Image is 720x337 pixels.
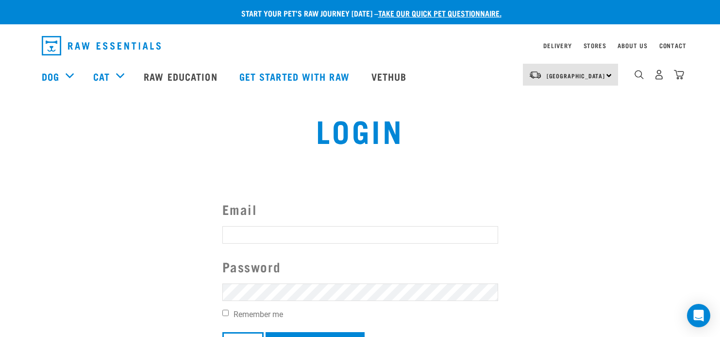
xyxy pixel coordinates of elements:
a: Get started with Raw [230,57,362,96]
a: Dog [42,69,59,84]
img: Raw Essentials Logo [42,36,161,55]
a: Delivery [543,44,571,47]
a: Raw Education [134,57,229,96]
a: Vethub [362,57,419,96]
a: take our quick pet questionnaire. [378,11,502,15]
div: Open Intercom Messenger [687,304,710,327]
a: About Us [618,44,647,47]
img: home-icon@2x.png [674,70,684,80]
a: Cat [93,69,110,84]
a: Contact [659,44,687,47]
input: Remember me [222,310,229,316]
a: Stores [584,44,606,47]
label: Email [222,199,498,219]
nav: dropdown navigation [34,32,687,59]
img: user.png [654,70,664,80]
label: Password [222,257,498,277]
img: home-icon-1@2x.png [635,70,644,79]
label: Remember me [222,309,498,320]
img: van-moving.png [529,71,542,79]
span: [GEOGRAPHIC_DATA] [547,74,605,77]
h1: Login [137,112,583,147]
